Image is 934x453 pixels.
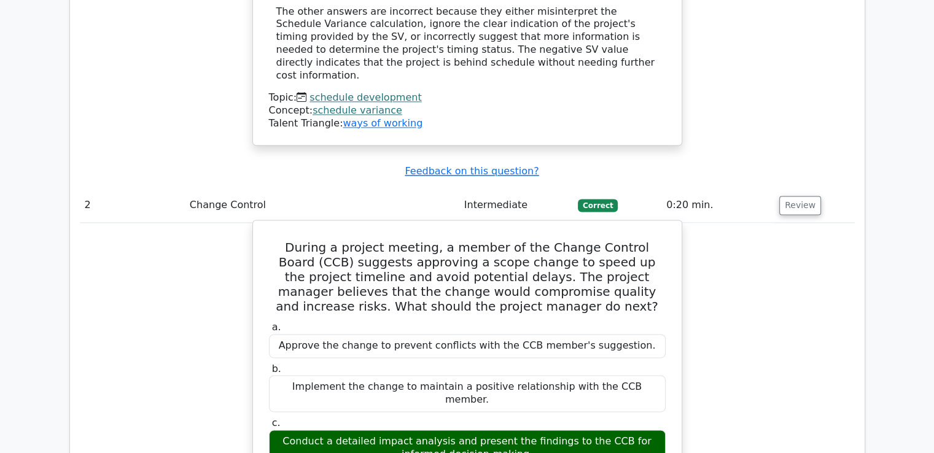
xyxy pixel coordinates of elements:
span: a. [272,321,281,333]
div: Topic: [269,91,666,104]
div: Talent Triangle: [269,91,666,130]
a: schedule development [309,91,421,103]
td: 0:20 min. [661,188,774,223]
div: Approve the change to prevent conflicts with the CCB member's suggestion. [269,334,666,358]
a: schedule variance [313,104,402,116]
span: Correct [578,199,618,211]
span: b. [272,363,281,374]
td: Change Control [185,188,459,223]
td: Intermediate [459,188,573,223]
button: Review [779,196,821,215]
div: Implement the change to maintain a positive relationship with the CCB member. [269,375,666,412]
a: Feedback on this question? [405,165,539,177]
div: Concept: [269,104,666,117]
h5: During a project meeting, a member of the Change Control Board (CCB) suggests approving a scope c... [268,240,667,314]
span: c. [272,417,281,428]
a: ways of working [343,117,422,129]
td: 2 [80,188,185,223]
